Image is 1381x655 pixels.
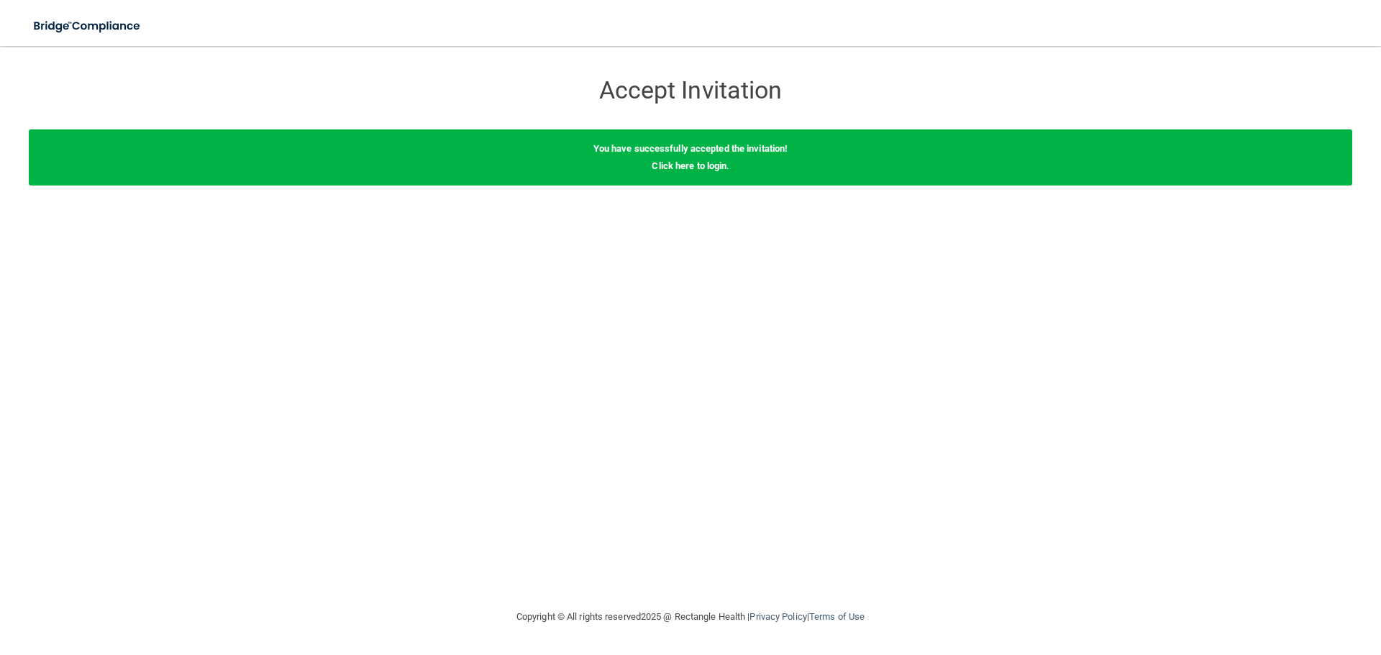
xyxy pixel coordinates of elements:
[29,129,1352,185] div: .
[809,611,865,622] a: Terms of Use
[428,594,953,640] div: Copyright © All rights reserved 2025 @ Rectangle Health | |
[593,143,788,154] b: You have successfully accepted the invitation!
[652,160,726,171] a: Click here to login
[1132,553,1364,610] iframe: Drift Widget Chat Controller
[749,611,806,622] a: Privacy Policy
[428,77,953,104] h3: Accept Invitation
[22,12,154,41] img: bridge_compliance_login_screen.278c3ca4.svg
